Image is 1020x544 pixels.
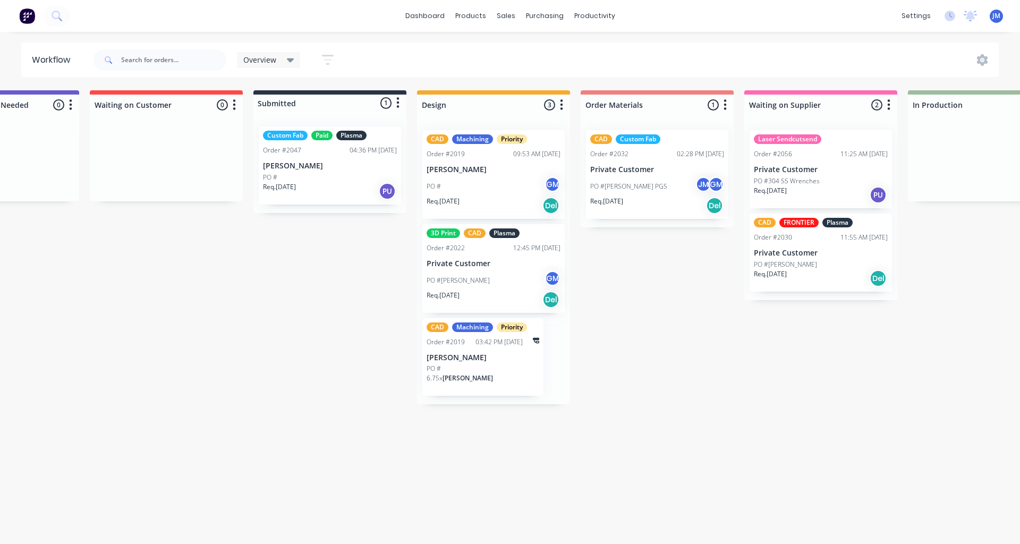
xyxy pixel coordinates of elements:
[263,131,308,140] div: Custom Fab
[754,134,821,144] div: Laser Sendcutsend
[427,228,460,238] div: 3D Print
[491,8,521,24] div: sales
[695,176,711,192] div: JM
[750,214,892,292] div: CADFRONTIERPlasmaOrder #203011:55 AM [DATE]Private CustomerPO #[PERSON_NAME]Req.[DATE]Del
[427,243,465,253] div: Order #2022
[464,228,486,238] div: CAD
[542,197,559,214] div: Del
[754,218,776,227] div: CAD
[754,165,888,174] p: Private Customer
[513,149,560,159] div: 09:53 AM [DATE]
[452,134,493,144] div: Machining
[545,176,560,192] div: GM
[427,364,441,373] p: PO #
[427,276,490,285] p: PO #[PERSON_NAME]
[754,269,787,279] p: Req. [DATE]
[263,146,301,155] div: Order #2047
[590,197,623,206] p: Req. [DATE]
[521,8,569,24] div: purchasing
[586,130,728,219] div: CADCustom FabOrder #203202:28 PM [DATE]Private CustomerPO #[PERSON_NAME] PGSJMGMReq.[DATE]Del
[779,218,819,227] div: FRONTIER
[754,176,820,186] p: PO #304 SS Wrenches
[243,54,276,65] span: Overview
[263,173,277,182] p: PO #
[590,165,724,174] p: Private Customer
[450,8,491,24] div: products
[379,183,396,200] div: PU
[545,270,560,286] div: GM
[263,161,397,171] p: [PERSON_NAME]
[708,176,724,192] div: GM
[870,270,887,287] div: Del
[427,291,460,300] p: Req. [DATE]
[427,149,465,159] div: Order #2019
[497,134,527,144] div: Priority
[754,260,817,269] p: PO #[PERSON_NAME]
[19,8,35,24] img: Factory
[870,186,887,203] div: PU
[32,54,75,66] div: Workflow
[121,49,226,71] input: Search for orders...
[822,218,853,227] div: Plasma
[475,337,523,347] div: 03:42 PM [DATE]
[497,322,527,332] div: Priority
[311,131,333,140] div: Paid
[263,182,296,192] p: Req. [DATE]
[443,373,493,382] span: [PERSON_NAME]
[427,337,465,347] div: Order #2019
[754,186,787,195] p: Req. [DATE]
[754,249,888,258] p: Private Customer
[896,8,936,24] div: settings
[513,243,560,253] div: 12:45 PM [DATE]
[616,134,660,144] div: Custom Fab
[489,228,520,238] div: Plasma
[422,224,565,313] div: 3D PrintCADPlasmaOrder #202212:45 PM [DATE]Private CustomerPO #[PERSON_NAME]GMReq.[DATE]Del
[427,373,443,382] span: 6.75 x
[400,8,450,24] a: dashboard
[427,182,441,191] p: PO #
[422,130,565,219] div: CADMachiningPriorityOrder #201909:53 AM [DATE][PERSON_NAME]PO #GMReq.[DATE]Del
[427,165,560,174] p: [PERSON_NAME]
[422,318,543,396] div: CADMachiningPriorityOrder #201903:42 PM [DATE][PERSON_NAME]PO #6.75x[PERSON_NAME]
[590,182,667,191] p: PO #[PERSON_NAME] PGS
[452,322,493,332] div: Machining
[840,149,888,159] div: 11:25 AM [DATE]
[590,149,628,159] div: Order #2032
[754,149,792,159] div: Order #2056
[336,131,367,140] div: Plasma
[590,134,612,144] div: CAD
[569,8,620,24] div: productivity
[427,322,448,332] div: CAD
[427,197,460,206] p: Req. [DATE]
[542,291,559,308] div: Del
[750,130,892,208] div: Laser SendcutsendOrder #205611:25 AM [DATE]Private CustomerPO #304 SS WrenchesReq.[DATE]PU
[992,11,1000,21] span: JM
[427,259,560,268] p: Private Customer
[427,134,448,144] div: CAD
[754,233,792,242] div: Order #2030
[677,149,724,159] div: 02:28 PM [DATE]
[706,197,723,214] div: Del
[259,126,401,205] div: Custom FabPaidPlasmaOrder #204704:36 PM [DATE][PERSON_NAME]PO #Req.[DATE]PU
[427,353,539,362] p: [PERSON_NAME]
[840,233,888,242] div: 11:55 AM [DATE]
[350,146,397,155] div: 04:36 PM [DATE]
